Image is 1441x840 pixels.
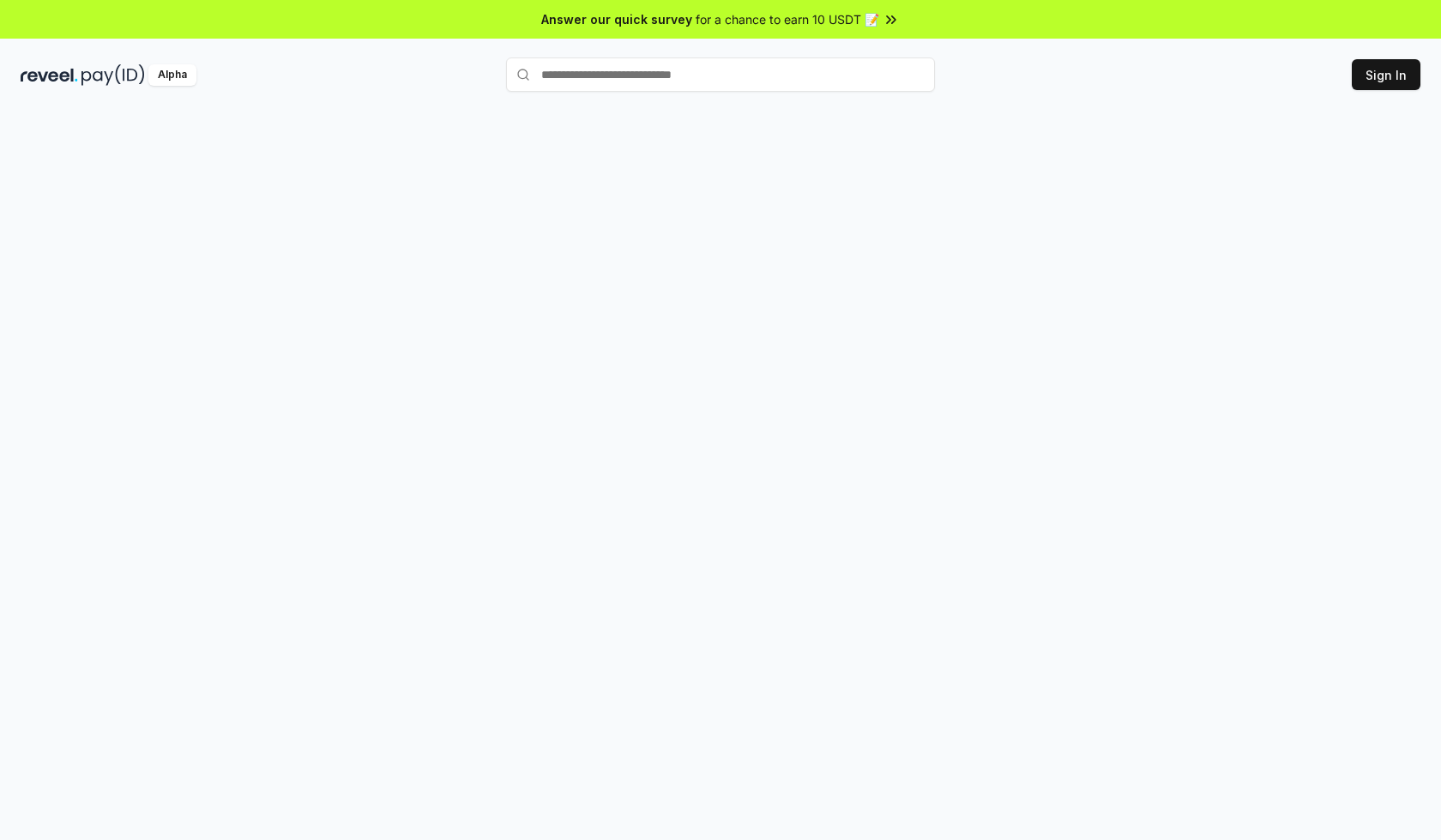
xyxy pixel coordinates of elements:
[541,10,692,28] span: Answer our quick survey
[81,64,145,86] img: pay_id
[148,64,196,86] div: Alpha
[21,64,78,86] img: reveel_dark
[696,10,879,28] span: for a chance to earn 10 USDT 📝
[1352,59,1420,90] button: Sign In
